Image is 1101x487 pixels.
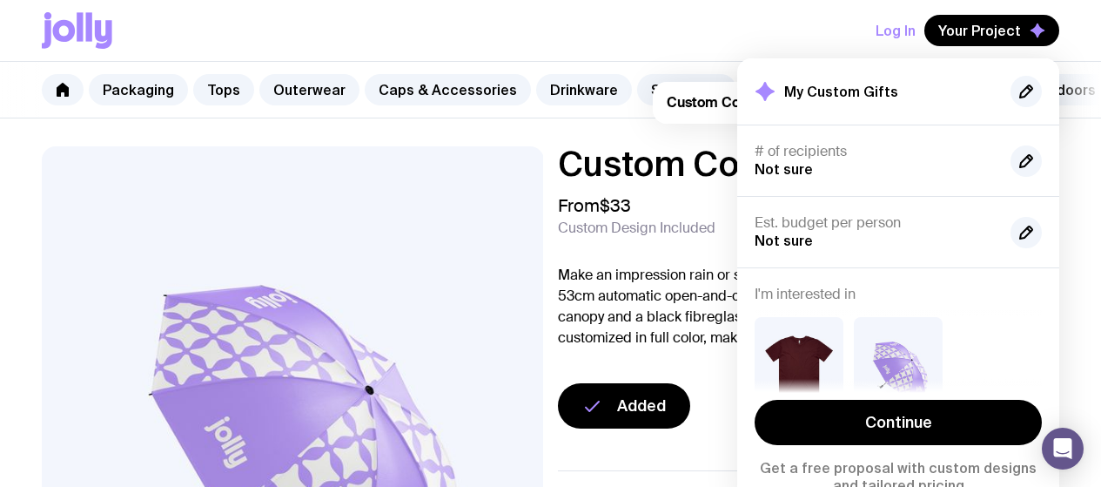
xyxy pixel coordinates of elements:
[558,146,1060,181] h1: Custom Compact Umbrella
[89,74,188,105] a: Packaging
[617,396,666,416] span: Added
[600,194,631,217] span: $33
[536,74,632,105] a: Drinkware
[784,83,898,100] h2: My Custom Gifts
[365,74,531,105] a: Caps & Accessories
[558,265,1060,348] p: Make an impression rain or shine with the Custom Compact Umbrella. This 53cm automatic open-and-c...
[1042,428,1084,470] div: Open Intercom Messenger
[924,15,1059,46] button: Your Project
[876,15,916,46] button: Log In
[667,93,1045,112] span: has been added to your wishlist
[755,286,1042,303] h4: I'm interested in
[755,400,1042,445] a: Continue
[558,220,715,237] span: Custom Design Included
[667,93,845,112] strong: Custom Compact Umbrella
[558,195,631,216] span: From
[637,74,736,105] a: Stationery
[755,233,813,248] span: Not sure
[938,22,1021,39] span: Your Project
[755,214,997,232] h4: Est. budget per person
[259,74,359,105] a: Outerwear
[558,383,690,429] button: Added
[193,74,254,105] a: Tops
[755,161,813,177] span: Not sure
[755,143,997,160] h4: # of recipients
